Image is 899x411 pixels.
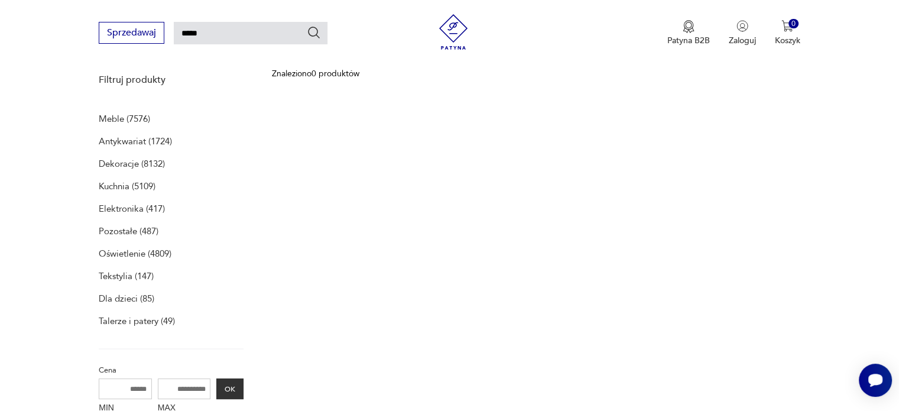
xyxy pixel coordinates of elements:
a: Kuchnia (5109) [99,178,155,195]
button: Patyna B2B [667,20,710,46]
a: Sprzedawaj [99,30,164,38]
a: Dekoracje (8132) [99,156,165,172]
button: 0Koszyk [775,20,800,46]
button: Zaloguj [729,20,756,46]
img: Patyna - sklep z meblami i dekoracjami vintage [436,14,471,50]
a: Dla dzieci (85) [99,290,154,307]
a: Meble (7576) [99,111,150,127]
button: OK [216,378,244,399]
div: 0 [788,19,799,29]
a: Elektronika (417) [99,200,165,217]
button: Szukaj [307,25,321,40]
iframe: Smartsupp widget button [859,364,892,397]
p: Koszyk [775,35,800,46]
a: Ikona medaluPatyna B2B [667,20,710,46]
p: Cena [99,364,244,377]
a: Antykwariat (1724) [99,133,172,150]
button: Sprzedawaj [99,22,164,44]
img: Ikona medalu [683,20,694,33]
p: Zaloguj [729,35,756,46]
img: Ikona koszyka [781,20,793,32]
a: Talerze i patery (49) [99,313,175,329]
p: Filtruj produkty [99,73,244,86]
a: Pozostałe (487) [99,223,158,240]
img: Ikonka użytkownika [736,20,748,32]
a: Tekstylia (147) [99,268,154,284]
a: Oświetlenie (4809) [99,245,171,262]
div: Znaleziono 0 produktów [272,67,359,80]
p: Patyna B2B [667,35,710,46]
